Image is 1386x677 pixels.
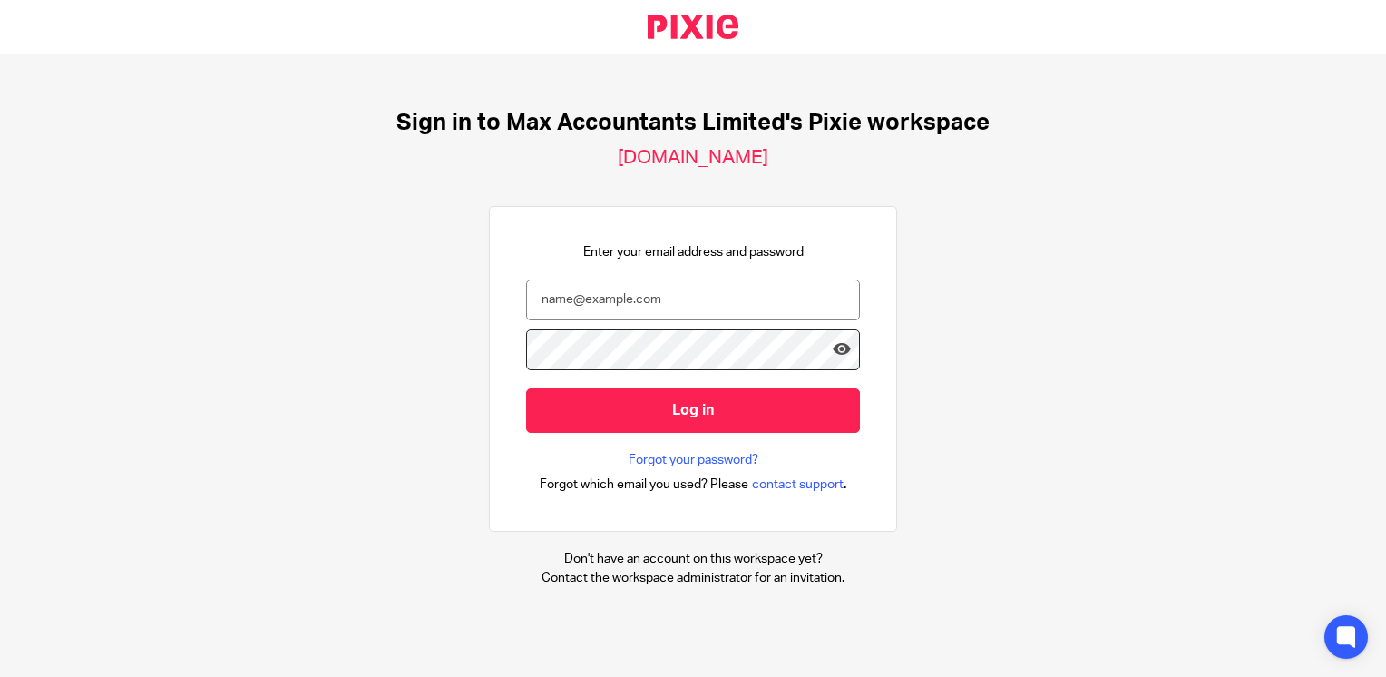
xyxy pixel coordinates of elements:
[542,550,844,568] p: Don't have an account on this workspace yet?
[540,474,847,495] div: .
[526,388,860,433] input: Log in
[542,569,844,587] p: Contact the workspace administrator for an invitation.
[396,109,990,137] h1: Sign in to Max Accountants Limited's Pixie workspace
[629,451,758,469] a: Forgot your password?
[540,476,748,494] span: Forgot which email you used? Please
[618,146,768,170] h2: [DOMAIN_NAME]
[526,280,860,320] input: name@example.com
[752,476,844,494] span: contact support
[583,243,804,261] p: Enter your email address and password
